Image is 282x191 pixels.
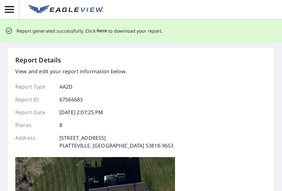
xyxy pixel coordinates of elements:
[15,121,54,129] p: Planes
[59,108,103,116] p: [DATE] 2:07:25 PM
[15,134,54,149] p: Address
[15,96,54,103] p: Report ID
[59,96,83,103] p: 67566683
[15,108,54,116] p: Report Date
[97,27,107,35] button: here
[15,83,54,91] p: Report Type
[15,68,173,75] p: View and edit your report information below.
[59,121,62,129] p: 8
[28,5,104,14] img: EV Logo
[59,134,173,149] p: [STREET_ADDRESS] PLATTEVILLE, [GEOGRAPHIC_DATA] 53818-9653
[59,83,73,91] p: AA2D
[25,1,108,18] a: EV Logo
[15,55,61,65] p: Report Details
[17,27,163,35] p: Report generated successfully. Click to download your report.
